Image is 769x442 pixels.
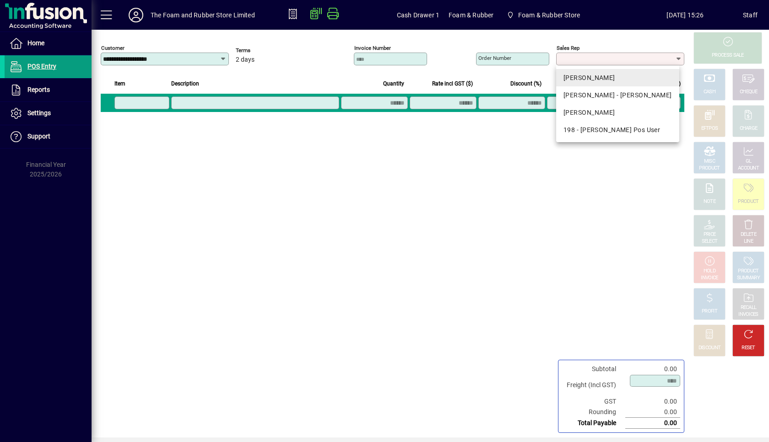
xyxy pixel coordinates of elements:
[449,8,493,22] span: Foam & Rubber
[625,396,680,407] td: 0.00
[556,121,679,138] mat-option: 198 - Shane Pos User
[740,89,757,96] div: CHEQUE
[101,45,125,51] mat-label: Customer
[518,8,580,22] span: Foam & Rubber Store
[557,45,579,51] mat-label: Sales rep
[740,125,758,132] div: CHARGE
[236,56,255,64] span: 2 days
[562,418,625,429] td: Total Payable
[741,231,756,238] div: DELETE
[27,86,50,93] span: Reports
[738,165,759,172] div: ACCOUNT
[510,79,542,89] span: Discount (%)
[503,7,584,23] span: Foam & Rubber Store
[563,108,672,117] div: [PERSON_NAME]
[562,396,625,407] td: GST
[383,79,404,89] span: Quantity
[704,89,715,96] div: CASH
[712,52,744,59] div: PROCESS SALE
[704,231,716,238] div: PRICE
[478,55,511,61] mat-label: Order number
[704,158,715,165] div: MISC
[397,8,439,22] span: Cash Drawer 1
[114,79,125,89] span: Item
[741,304,757,311] div: RECALL
[746,158,752,165] div: GL
[151,8,255,22] div: The Foam and Rubber Store Limited
[625,407,680,418] td: 0.00
[556,69,679,86] mat-option: DAVE - Dave
[625,418,680,429] td: 0.00
[704,198,715,205] div: NOTE
[625,364,680,374] td: 0.00
[562,407,625,418] td: Rounding
[704,268,715,275] div: HOLD
[5,125,92,148] a: Support
[738,311,758,318] div: INVOICES
[27,133,50,140] span: Support
[702,238,718,245] div: SELECT
[743,8,758,22] div: Staff
[121,7,151,23] button: Profile
[562,374,625,396] td: Freight (Incl GST)
[556,104,679,121] mat-option: SHANE - Shane
[5,102,92,125] a: Settings
[701,275,718,282] div: INVOICE
[5,32,92,55] a: Home
[738,198,758,205] div: PRODUCT
[5,79,92,101] a: Reports
[27,63,56,70] span: POS Entry
[354,45,391,51] mat-label: Invoice number
[171,79,199,89] span: Description
[744,238,753,245] div: LINE
[563,125,672,135] div: 198 - [PERSON_NAME] Pos User
[27,39,44,47] span: Home
[236,48,291,53] span: Terms
[432,79,473,89] span: Rate incl GST ($)
[699,165,720,172] div: PRODUCT
[702,308,717,315] div: PROFIT
[737,275,760,282] div: SUMMARY
[738,268,758,275] div: PRODUCT
[742,345,755,351] div: RESET
[563,73,672,83] div: [PERSON_NAME]
[701,125,718,132] div: EFTPOS
[563,91,672,100] div: [PERSON_NAME] - [PERSON_NAME]
[699,345,720,351] div: DISCOUNT
[562,364,625,374] td: Subtotal
[27,109,51,117] span: Settings
[628,8,743,22] span: [DATE] 15:26
[556,86,679,104] mat-option: EMMA - Emma Ormsby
